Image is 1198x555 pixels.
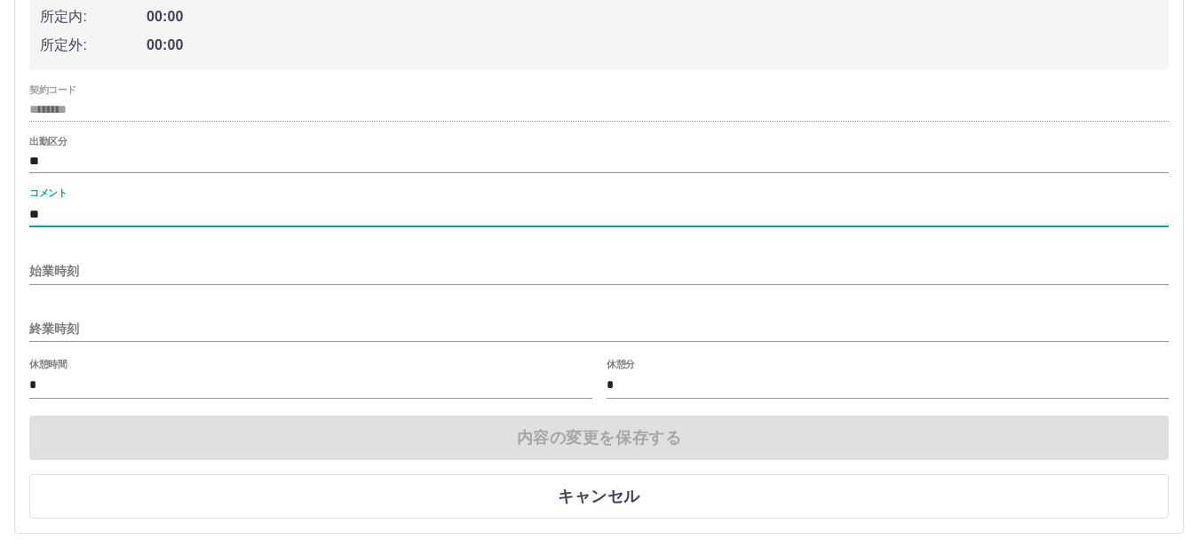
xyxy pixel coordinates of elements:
button: キャンセル [29,474,1169,519]
label: 休憩時間 [29,357,67,370]
label: 休憩分 [607,357,635,370]
span: 00:00 [147,35,1158,56]
span: 所定外: [40,35,147,56]
span: 00:00 [147,6,1158,28]
label: 契約コード [29,83,76,97]
label: コメント [29,186,67,200]
label: 出勤区分 [29,135,67,148]
span: 所定内: [40,6,147,28]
